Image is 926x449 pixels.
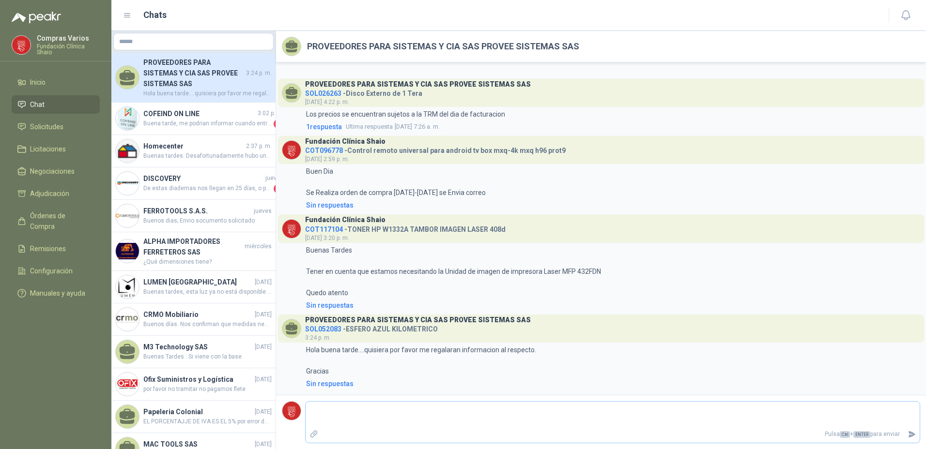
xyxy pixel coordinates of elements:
[306,378,354,389] div: Sin respuestas
[305,217,386,223] h3: Fundación Clínica Shaio
[306,344,536,376] p: Hola buena tarde....quisiera por favor me regalaran informacion al respecto. Gracias
[111,135,276,167] a: Company LogoHomecenter2:37 p. m.Buenas tardes. Desafortunadamente hubo un pequeño atraso en la lo...
[12,162,100,180] a: Negociaciones
[305,99,349,105] span: [DATE] 4:22 p. m.
[30,288,85,299] span: Manuales y ayuda
[143,119,272,129] span: Buena tarde, me podrian informar cuando entregan este producto.
[30,243,66,254] span: Remisiones
[116,139,139,163] img: Company Logo
[304,300,920,311] a: Sin respuestas
[12,36,31,54] img: Company Logo
[305,225,343,233] span: COT117104
[346,122,393,132] span: Ultima respuesta
[282,141,301,159] img: Company Logo
[258,109,283,118] span: 3:02 p. m.
[111,103,276,135] a: Company LogoCOFEIND ON LINE3:02 p. m.Buena tarde, me podrian informar cuando entregan este produc...
[255,278,272,287] span: [DATE]
[305,139,386,144] h3: Fundación Clínica Shaio
[143,173,263,184] h4: DISCOVERY
[305,223,506,232] h4: - TONER HP W1332A TAMBOR IMAGEN LASER 408d
[116,275,139,299] img: Company Logo
[274,184,283,194] span: 1
[111,200,276,232] a: Company LogoFERROTOOLS S.A.S.juevesBuenos dias; Envio socumento solicitado
[12,73,100,91] a: Inicio
[30,77,46,88] span: Inicio
[305,147,343,154] span: COT096778
[12,140,100,158] a: Licitaciones
[116,373,139,396] img: Company Logo
[282,220,301,238] img: Company Logo
[305,323,531,332] h4: - ESFERO AZUL KILOMETRICO
[12,207,100,236] a: Órdenes de Compra
[37,44,100,55] p: Fundación Clínica Shaio
[305,87,531,96] h4: - Disco Externo de 1 Tera
[322,426,904,443] p: Pulsa + para enviar
[116,204,139,227] img: Company Logo
[305,82,531,87] h3: PROVEEDORES PARA SISTEMAS Y CIA SAS PROVEE SISTEMAS SAS
[116,308,139,331] img: Company Logo
[305,144,566,153] h4: - Control remoto universal para android tv box mxq-4k mxq h96 prot9
[143,342,253,352] h4: M3 Technology SAS
[246,142,272,151] span: 2:37 p. m.
[12,95,100,114] a: Chat
[111,271,276,303] a: Company LogoLUMEN [GEOGRAPHIC_DATA][DATE]Buenas tardes, esta luz ya no está disponible con el pro...
[305,334,331,341] span: 3:24 p. m.
[143,257,272,267] span: ¿Qué dimensiones tiene?
[306,300,354,311] div: Sin respuestas
[304,200,920,210] a: Sin respuestas
[143,374,253,385] h4: Ofix Suministros y Logística
[255,440,272,449] span: [DATE]
[305,317,531,323] h3: PROVEEDORES PARA SISTEMAS Y CIA SAS PROVEE SISTEMAS SAS
[282,402,301,420] img: Company Logo
[305,235,349,241] span: [DATE] 3:20 p. m.
[306,109,505,120] p: Los precios se encuentran sujetos a la TRM del dia de facturacion
[305,90,341,97] span: SOL026263
[143,309,253,320] h4: CRMO Mobiliario
[143,277,253,287] h4: LUMEN [GEOGRAPHIC_DATA]
[30,99,45,110] span: Chat
[306,121,342,132] span: 1 respuesta
[307,40,579,53] h2: PROVEEDORES PARA SISTEMAS Y CIA SAS PROVEE SISTEMAS SAS
[143,216,272,225] span: Buenos dias; Envio socumento solicitado
[37,35,100,42] p: Compras Varios
[30,144,66,154] span: Licitaciones
[306,200,354,210] div: Sin respuestas
[116,239,139,263] img: Company Logo
[255,407,272,417] span: [DATE]
[111,336,276,368] a: M3 Technology SAS[DATE]Buenas Tardes : Si viene con la base
[111,167,276,200] a: Company LogoDISCOVERYjuevesDe estas diademas nos llegan en 25 días, o para entrega inmediata tene...
[143,320,272,329] span: Buenos días. Nos confirman que medidas necesitan las estanterías para cotizar y enviar ficha tecnica
[255,310,272,319] span: [DATE]
[265,174,283,183] span: jueves
[143,141,244,151] h4: Homecenter
[305,325,341,333] span: SOL052083
[111,53,276,103] a: PROVEEDORES PARA SISTEMAS Y CIA SAS PROVEE SISTEMAS SAS3:24 p. m.Hola buena tarde....quisiera por...
[143,184,272,194] span: De estas diademas nos llegan en 25 días, o para entrega inmediata tenemos estas que son las que r...
[12,184,100,203] a: Adjudicación
[30,121,63,132] span: Solicitudes
[840,431,850,438] span: Ctrl
[143,287,272,297] span: Buenas tardes, esta luz ya no está disponible con el proveedor.
[853,431,870,438] span: ENTER
[143,206,252,216] h4: FERROTOOLS S.A.S.
[346,122,440,132] span: [DATE] 7:26 a. m.
[306,426,322,443] label: Adjuntar archivos
[12,239,100,258] a: Remisiones
[111,368,276,401] a: Company LogoOfix Suministros y Logística[DATE]por favor no tramitar no pagamos flete
[116,172,139,195] img: Company Logo
[111,401,276,433] a: Papeleria Colonial[DATE]EL PORCENTAJJE DE IVA ES EL 5% por error de digitacion coloque el 19%
[143,352,272,361] span: Buenas Tardes : Si viene con la base
[143,417,272,426] span: EL PORCENTAJJE DE IVA ES EL 5% por error de digitacion coloque el 19%
[304,378,920,389] a: Sin respuestas
[143,57,244,89] h4: PROVEEDORES PARA SISTEMAS Y CIA SAS PROVEE SISTEMAS SAS
[904,426,920,443] button: Enviar
[12,12,61,23] img: Logo peakr
[30,166,75,177] span: Negociaciones
[245,242,272,251] span: miércoles
[111,303,276,336] a: Company LogoCRMO Mobiliario[DATE]Buenos días. Nos confirman que medidas necesitan las estanterías...
[143,236,243,257] h4: ALPHA IMPORTADORES FERRETEROS SAS
[30,188,69,199] span: Adjudicación
[143,385,272,394] span: por favor no tramitar no pagamos flete
[305,156,349,163] span: [DATE] 2:59 p. m.
[30,266,73,276] span: Configuración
